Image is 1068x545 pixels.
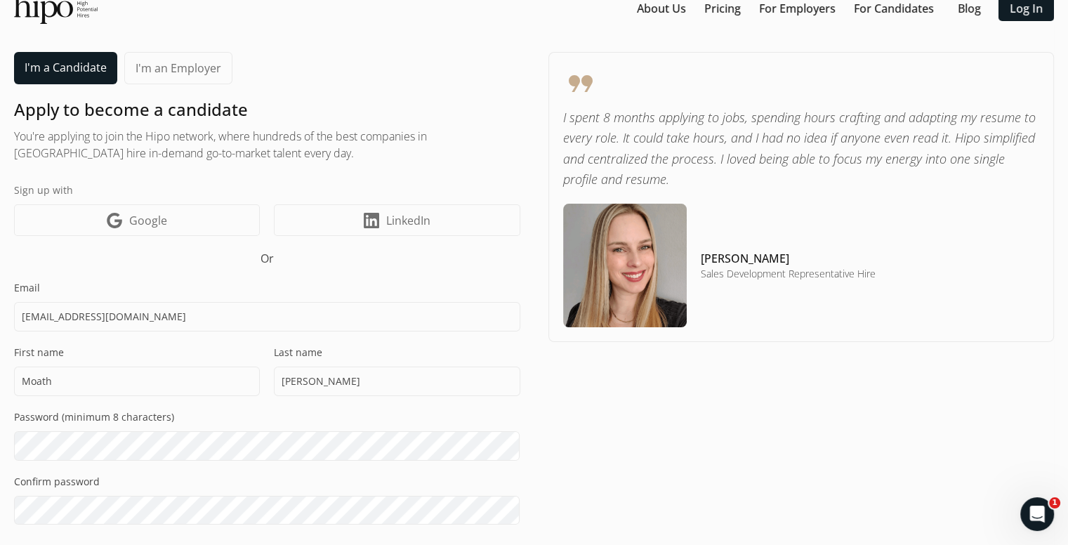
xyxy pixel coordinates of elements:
iframe: Intercom live chat [1020,497,1054,531]
a: LinkedIn [274,204,520,236]
label: Confirm password [14,475,520,489]
h2: You're applying to join the Hipo network, where hundreds of the best companies in [GEOGRAPHIC_DAT... [14,128,520,162]
label: Email [14,281,520,295]
label: First name [14,346,260,360]
a: Google [14,204,260,236]
h5: Sales Development Representative Hire [701,267,876,281]
h4: [PERSON_NAME] [701,250,876,267]
h1: Apply to become a candidate [14,98,520,121]
span: Google [129,212,167,229]
img: testimonial-image [563,204,687,327]
span: 1 [1049,497,1060,508]
h5: Or [14,250,520,267]
span: format_quote [563,67,1040,100]
a: I'm a Candidate [14,52,117,84]
p: I spent 8 months applying to jobs, spending hours crafting and adapting my resume to every role. ... [563,107,1040,190]
label: Password (minimum 8 characters) [14,410,520,424]
label: Sign up with [14,183,520,197]
span: LinkedIn [386,212,430,229]
label: Last name [274,346,520,360]
a: I'm an Employer [124,52,232,84]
